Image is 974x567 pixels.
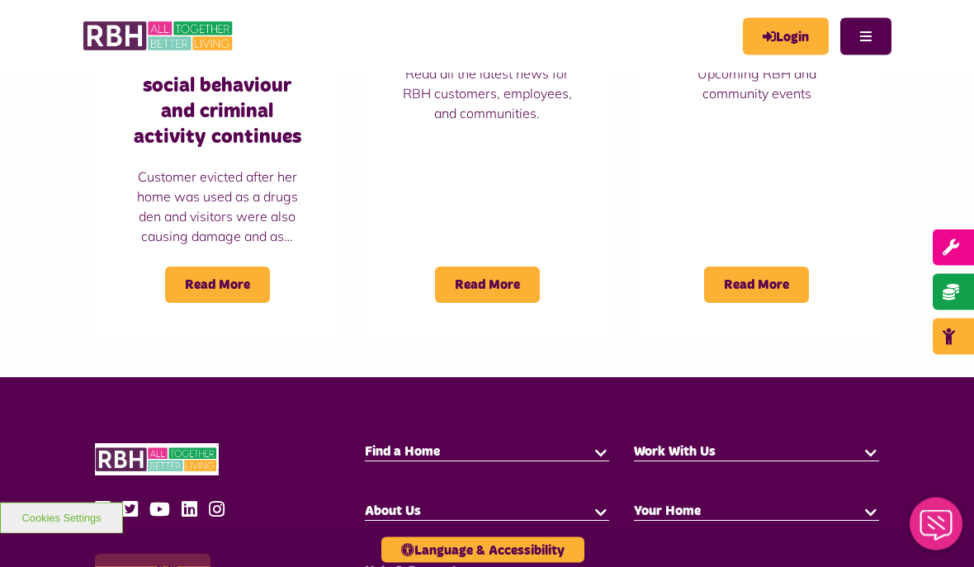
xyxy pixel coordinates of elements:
span: Read More [704,267,809,304]
button: button [593,444,609,461]
span: Find a Home [365,446,440,459]
h3: Zero tolerance approach to anti-social behaviour and criminal activity continues [128,22,307,151]
a: MyRBH [743,18,829,55]
button: button [863,444,879,461]
p: Customer evicted after her home was used as a drugs den and visitors were also causing damage and... [128,168,307,247]
span: About Us [365,505,421,518]
img: RBH [95,444,219,476]
button: Language & Accessibility [381,537,584,563]
iframe: Netcall Web Assistant for live chat [900,493,974,567]
p: Upcoming RBH and community events [667,64,846,104]
span: Your Home [634,505,701,518]
span: Work With Us [634,446,716,459]
span: Read More [435,267,540,304]
span: Read More [165,267,270,304]
button: Navigation [840,18,891,55]
button: button [863,503,879,520]
img: RBH [83,17,235,56]
button: button [593,503,609,520]
p: Read all the latest news for RBH customers, employees, and communities. [398,64,577,124]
